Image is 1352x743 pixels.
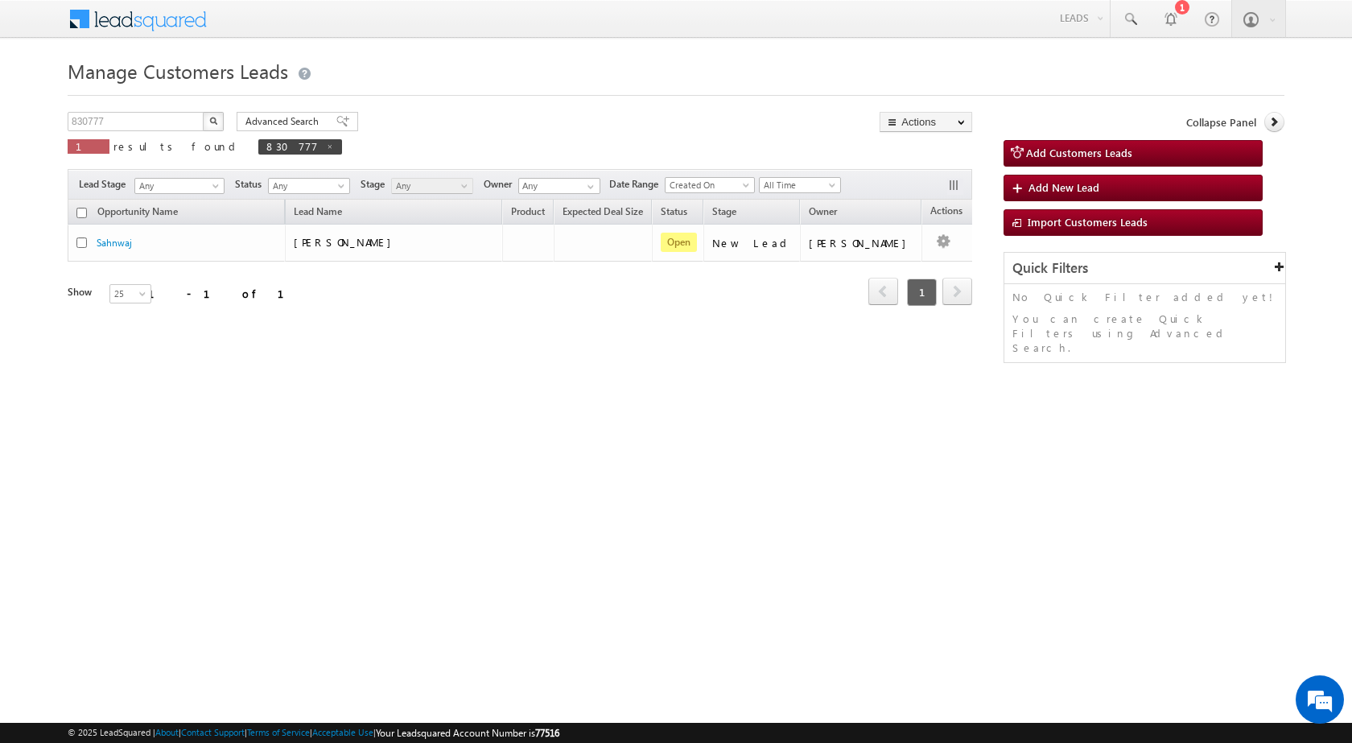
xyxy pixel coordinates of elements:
[809,205,837,217] span: Owner
[484,177,518,192] span: Owner
[554,203,651,224] a: Expected Deal Size
[666,178,749,192] span: Created On
[76,208,87,218] input: Check all records
[511,205,545,217] span: Product
[518,178,600,194] input: Type to Search
[653,203,695,224] a: Status
[392,179,468,193] span: Any
[1012,312,1277,355] p: You can create Quick Filters using Advanced Search.
[235,177,268,192] span: Status
[704,203,744,224] a: Stage
[1004,253,1285,284] div: Quick Filters
[1026,146,1132,159] span: Add Customers Leads
[110,287,153,301] span: 25
[76,139,101,153] span: 1
[134,178,225,194] a: Any
[245,114,324,129] span: Advanced Search
[809,236,914,250] div: [PERSON_NAME]
[155,727,179,737] a: About
[759,177,841,193] a: All Time
[376,727,559,739] span: Your Leadsquared Account Number is
[1028,180,1099,194] span: Add New Lead
[266,139,318,153] span: 830777
[942,279,972,305] a: next
[712,236,793,250] div: New Lead
[113,139,241,153] span: results found
[68,725,559,741] span: © 2025 LeadSquared | | | | |
[535,727,559,739] span: 77516
[89,203,186,224] a: Opportunity Name
[760,178,836,192] span: All Time
[361,177,391,192] span: Stage
[68,285,97,299] div: Show
[609,177,665,192] span: Date Range
[148,284,303,303] div: 1 - 1 of 1
[579,179,599,195] a: Show All Items
[79,177,132,192] span: Lead Stage
[1186,115,1256,130] span: Collapse Panel
[68,58,288,84] span: Manage Customers Leads
[97,205,178,217] span: Opportunity Name
[665,177,755,193] a: Created On
[181,727,245,737] a: Contact Support
[1012,290,1277,304] p: No Quick Filter added yet!
[922,202,971,223] span: Actions
[109,284,151,303] a: 25
[269,179,345,193] span: Any
[97,237,132,249] a: Sahnwaj
[661,233,697,252] span: Open
[391,178,473,194] a: Any
[942,278,972,305] span: next
[209,117,217,125] img: Search
[880,112,972,132] button: Actions
[563,205,643,217] span: Expected Deal Size
[868,279,898,305] a: prev
[268,178,350,194] a: Any
[1028,215,1148,229] span: Import Customers Leads
[294,235,399,249] span: [PERSON_NAME]
[135,179,219,193] span: Any
[312,727,373,737] a: Acceptable Use
[907,279,937,306] span: 1
[286,203,350,224] span: Lead Name
[247,727,310,737] a: Terms of Service
[868,278,898,305] span: prev
[712,205,736,217] span: Stage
